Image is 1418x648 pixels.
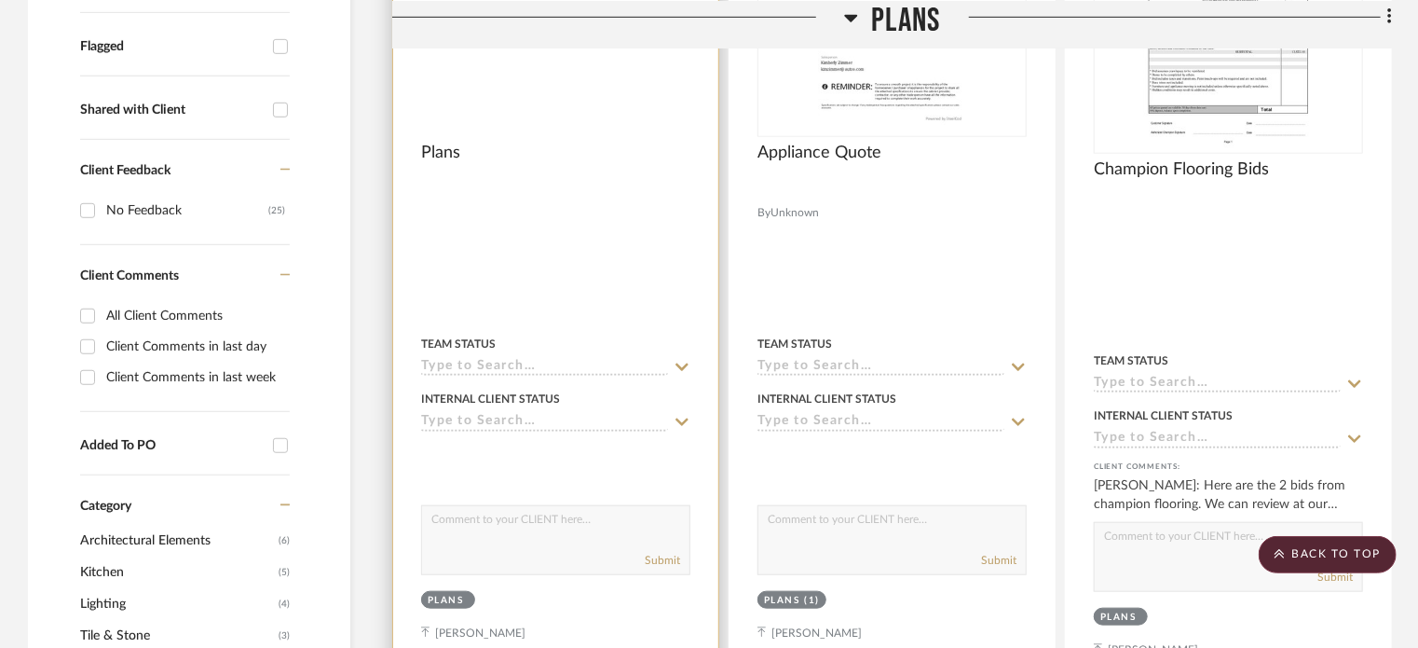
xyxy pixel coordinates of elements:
div: Team Status [421,336,496,352]
span: Plans [421,143,460,163]
span: Client Comments [80,269,179,283]
span: (5) [279,558,290,587]
div: Internal Client Status [757,391,896,407]
div: Client Comments in last week [106,363,285,393]
input: Type to Search… [1094,431,1341,448]
input: Type to Search… [757,359,1004,377]
input: Type to Search… [757,414,1004,432]
div: (1) [805,594,821,608]
span: Champion Flooring Bids [1094,159,1269,180]
span: Lighting [80,588,274,620]
div: Client Comments in last day [106,332,285,362]
span: Unknown [770,204,819,222]
span: Client Feedback [80,164,170,177]
div: Internal Client Status [1094,407,1233,424]
span: Appliance Quote [757,143,881,163]
div: Flagged [80,39,264,55]
div: No Feedback [106,196,268,226]
span: Kitchen [80,557,274,588]
button: Submit [981,552,1016,569]
span: Architectural Elements [80,525,274,557]
scroll-to-top-button: BACK TO TOP [1259,536,1397,573]
button: Submit [1317,569,1353,586]
div: Team Status [1094,352,1168,369]
input: Type to Search… [1094,376,1341,393]
div: Plans [1100,611,1137,625]
div: Plans [428,594,464,608]
div: [PERSON_NAME]: Here are the 2 bids from champion flooring. We can review at our [DATE] meeting. L... [1094,476,1363,514]
div: All Client Comments [106,301,285,331]
span: (4) [279,589,290,619]
button: Submit [645,552,680,569]
div: Plans [764,594,800,608]
div: Internal Client Status [421,391,560,407]
div: Team Status [757,336,832,352]
div: Shared with Client [80,103,264,118]
span: Category [80,499,131,515]
span: By [757,204,770,222]
div: Added To PO [80,438,264,454]
div: (25) [268,196,285,226]
span: (6) [279,526,290,556]
input: Type to Search… [421,414,668,432]
input: Type to Search… [421,359,668,377]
